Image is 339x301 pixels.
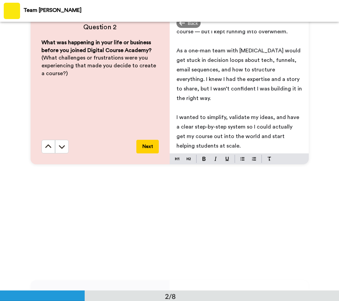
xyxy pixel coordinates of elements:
[4,3,20,19] img: Profile Image
[176,115,301,149] span: I wanted to simplify, validate my ideas, and have a clear step-by-step system so I could actually...
[136,140,159,153] button: Next
[41,40,152,53] span: What was happening in your life or business before you joined Digital Course Academy?
[175,156,179,162] img: heading-one-block.svg
[187,156,191,162] img: heading-two-block.svg
[225,157,229,161] img: underline-mark.svg
[267,157,271,161] img: clear-format.svg
[214,157,217,161] img: italic-mark.svg
[176,18,201,28] div: Back
[188,20,198,27] span: Back
[41,55,157,76] span: (What challenges or frustrations were you experiencing that made you decide to create a course?)
[23,7,339,14] div: Team [PERSON_NAME]
[154,291,187,301] div: 2/8
[176,48,303,101] span: As a one-man team with [MEDICAL_DATA] would get stuck in decision loops about tech, funnels, emai...
[41,22,159,32] h4: Question 2
[252,156,256,162] img: numbered-block.svg
[202,157,206,161] img: bold-mark.svg
[240,156,244,162] img: bulleted-block.svg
